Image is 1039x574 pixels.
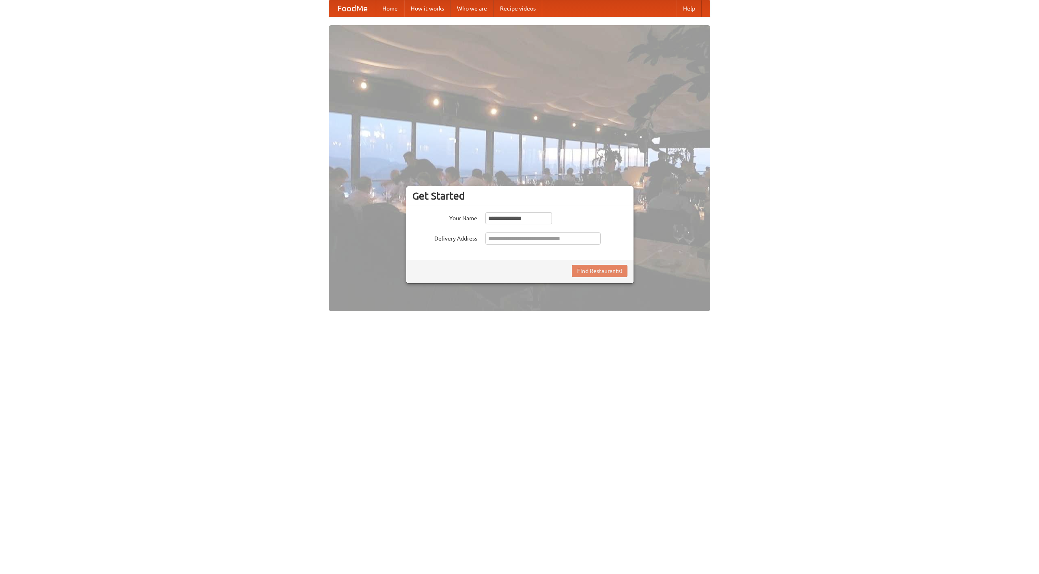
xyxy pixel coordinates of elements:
a: Home [376,0,404,17]
button: Find Restaurants! [572,265,627,277]
a: FoodMe [329,0,376,17]
a: Who we are [451,0,494,17]
a: Recipe videos [494,0,542,17]
a: Help [677,0,702,17]
h3: Get Started [412,190,627,202]
label: Your Name [412,212,477,222]
label: Delivery Address [412,232,477,243]
a: How it works [404,0,451,17]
